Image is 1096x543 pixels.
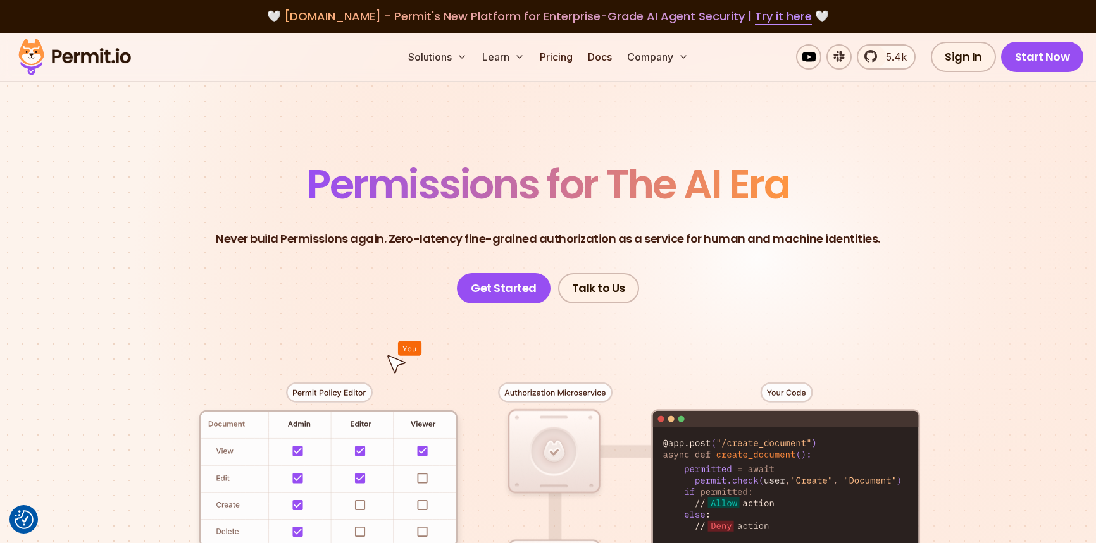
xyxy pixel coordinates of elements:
a: Sign In [931,42,996,72]
a: Talk to Us [558,273,639,303]
a: Start Now [1001,42,1084,72]
img: Permit logo [13,35,137,78]
button: Solutions [403,44,472,70]
div: 🤍 🤍 [30,8,1066,25]
span: [DOMAIN_NAME] - Permit's New Platform for Enterprise-Grade AI Agent Security | [284,8,812,24]
a: Docs [583,44,617,70]
a: 5.4k [857,44,916,70]
button: Consent Preferences [15,510,34,529]
a: Pricing [535,44,578,70]
a: Get Started [457,273,551,303]
span: Permissions for The AI Era [307,156,789,212]
button: Company [622,44,694,70]
span: 5.4k [878,49,907,64]
a: Try it here [755,8,812,25]
button: Learn [477,44,530,70]
p: Never build Permissions again. Zero-latency fine-grained authorization as a service for human and... [216,230,880,248]
img: Revisit consent button [15,510,34,529]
